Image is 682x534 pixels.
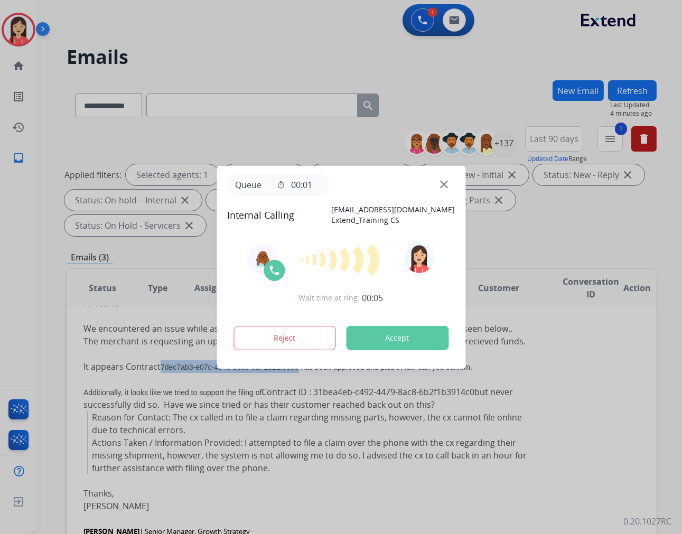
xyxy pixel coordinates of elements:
img: avatar [405,243,434,273]
button: Reject [233,326,336,350]
p: Extend_Training CS [331,215,455,226]
img: call-icon [268,264,281,277]
img: agent-avatar [254,250,271,267]
img: close-button [440,180,448,188]
span: 00:01 [291,179,312,191]
span: 00:05 [362,292,384,304]
p: Queue [231,179,266,192]
mat-icon: timer [276,181,285,189]
button: Accept [346,326,449,350]
p: 0.20.1027RC [623,515,671,528]
span: Internal Calling [227,208,294,222]
p: [EMAIL_ADDRESS][DOMAIN_NAME] [331,204,455,215]
span: Wait time at ring: [299,293,360,303]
